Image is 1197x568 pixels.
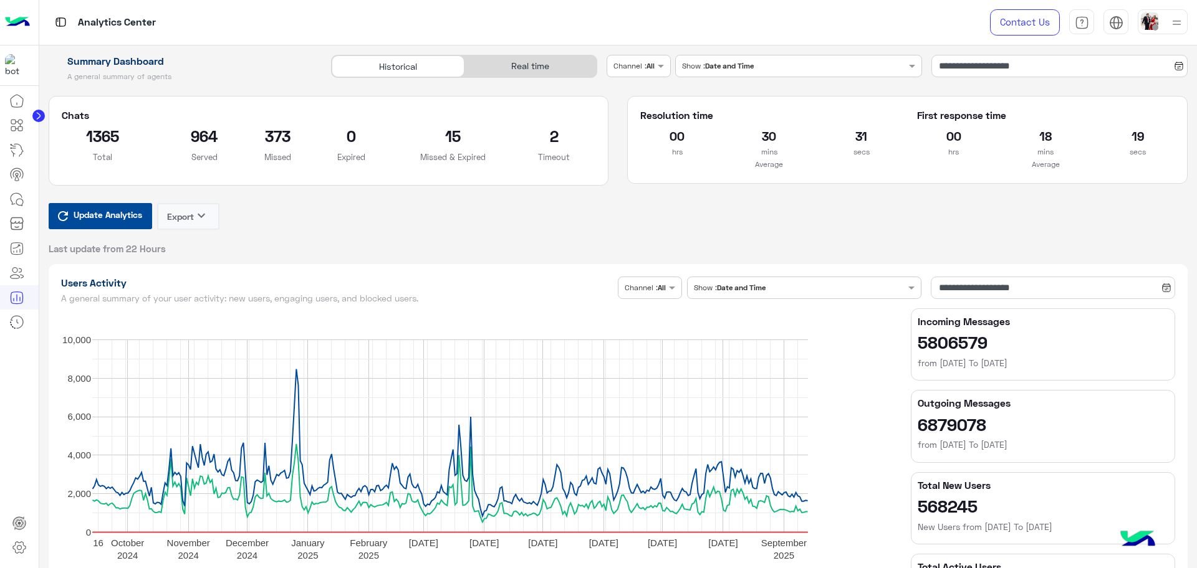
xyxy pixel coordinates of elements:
text: 2024 [178,549,198,560]
h6: from [DATE] To [DATE] [918,357,1168,369]
text: [DATE] [408,537,438,547]
h2: 6879078 [918,414,1168,434]
h5: Outgoing Messages [918,397,1168,409]
text: January [291,537,325,547]
img: hulul-logo.png [1116,518,1160,562]
text: February [350,537,388,547]
h5: Chats [62,109,596,121]
text: September [761,537,806,547]
b: All [647,61,655,70]
text: 2025 [358,549,378,560]
text: 2024 [117,549,137,560]
p: Expired [310,151,393,163]
h5: Total New Users [918,479,1168,491]
text: 0 [85,526,90,537]
h2: 30 [733,126,806,146]
text: [DATE] [589,537,618,547]
i: keyboard_arrow_down [194,208,209,223]
img: tab [1109,16,1123,30]
h2: 00 [640,126,714,146]
p: secs [825,146,898,158]
h2: 19 [1101,126,1175,146]
text: 2025 [773,549,794,560]
text: 2025 [297,549,318,560]
p: mins [1009,146,1082,158]
text: 2024 [236,549,257,560]
p: Missed & Expired [411,151,494,163]
h1: Users Activity [61,277,613,289]
b: Date and Time [705,61,754,70]
h2: 1365 [62,126,145,146]
text: November [166,537,209,547]
p: Average [640,158,898,171]
text: 16 [93,537,103,547]
button: Update Analytics [49,203,152,229]
p: Analytics Center [78,14,156,31]
h5: A general summary of your user activity: new users, engaging users, and blocked users. [61,293,613,303]
text: 4,000 [67,450,91,460]
img: profile [1169,15,1185,31]
h2: 2 [513,126,596,146]
p: Timeout [513,151,596,163]
h6: New Users from [DATE] To [DATE] [918,521,1168,533]
p: hrs [917,146,991,158]
img: userImage [1141,12,1158,30]
p: Total [62,151,145,163]
p: secs [1101,146,1175,158]
h2: 15 [411,126,494,146]
text: 6,000 [67,411,91,422]
p: Average [917,158,1175,171]
text: [DATE] [528,537,557,547]
h2: 00 [917,126,991,146]
img: 1403182699927242 [5,54,27,77]
h2: 568245 [918,496,1168,516]
a: Contact Us [990,9,1060,35]
p: mins [733,146,806,158]
h2: 18 [1009,126,1082,146]
div: Historical [332,55,464,77]
span: Update Analytics [70,206,145,223]
text: 10,000 [62,334,91,344]
p: Served [163,151,246,163]
text: December [225,537,268,547]
p: hrs [640,146,714,158]
h6: from [DATE] To [DATE] [918,438,1168,451]
text: [DATE] [708,537,738,547]
text: 2,000 [67,488,91,498]
h2: 964 [163,126,246,146]
img: tab [1075,16,1089,30]
img: Logo [5,9,30,35]
text: October [110,537,143,547]
h2: 373 [264,126,291,146]
h5: First response time [917,109,1175,121]
div: Real time [464,55,597,77]
text: [DATE] [469,537,499,547]
text: [DATE] [647,537,676,547]
p: Missed [264,151,291,163]
text: 8,000 [67,372,91,383]
b: Date and Time [717,283,766,292]
h5: Incoming Messages [918,315,1168,328]
h1: Summary Dashboard [49,55,317,67]
img: tab [53,14,69,30]
h5: Resolution time [640,109,898,121]
b: All [658,283,666,292]
h2: 0 [310,126,393,146]
button: Exportkeyboard_arrow_down [157,203,219,230]
h5: A general summary of agents [49,72,317,82]
span: Last update from 22 Hours [49,242,166,255]
h2: 5806579 [918,332,1168,352]
a: tab [1069,9,1094,35]
h2: 31 [825,126,898,146]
